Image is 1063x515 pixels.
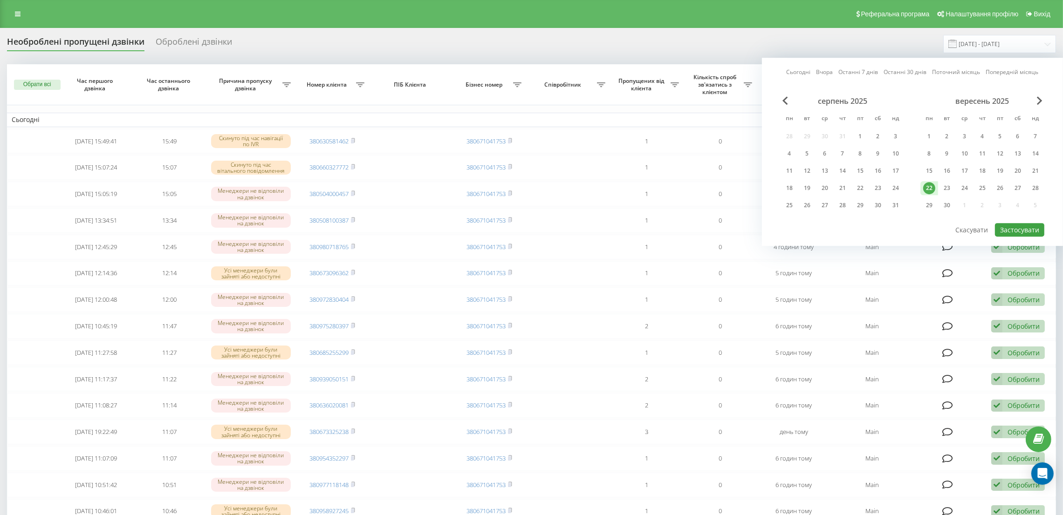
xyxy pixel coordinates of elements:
[211,346,291,359] div: Усі менеджери були зайняті або недоступні
[615,77,671,92] span: Пропущених від клієнта
[816,147,834,161] div: ср 6 серп 2025 р.
[974,164,991,178] div: чт 18 вер 2025 р.
[830,287,914,312] td: Main
[854,130,866,142] div: 1
[839,68,878,77] a: Останні 7 днів
[133,446,206,471] td: 11:07
[466,481,506,489] a: 380671041753
[869,181,887,195] div: сб 23 серп 2025 р.
[466,427,506,436] a: 380671041753
[1012,130,1024,142] div: 6
[956,181,974,195] div: ср 24 вер 2025 р.
[757,420,830,444] td: день тому
[959,130,971,142] div: 3
[133,420,206,444] td: 11:07
[938,164,956,178] div: вт 16 вер 2025 р.
[309,137,349,145] a: 380630581462
[466,216,506,224] a: 380671041753
[1008,243,1040,251] div: Обробити
[837,165,849,177] div: 14
[872,165,884,177] div: 16
[941,165,953,177] div: 16
[610,235,684,259] td: 1
[211,240,291,254] div: Менеджери не відповіли на дзвінок
[211,266,291,280] div: Усі менеджери були зайняті або недоступні
[458,81,514,88] span: Бізнес номер
[60,446,133,471] td: [DATE] 11:07:09
[1009,181,1027,195] div: сб 27 вер 2025 р.
[309,427,349,436] a: 380673325238
[309,481,349,489] a: 380977118148
[819,165,831,177] div: 13
[958,112,972,126] abbr: середа
[531,81,597,88] span: Співробітник
[1008,401,1040,410] div: Обробити
[887,147,905,161] div: нд 10 серп 2025 р.
[976,165,988,177] div: 18
[757,182,830,206] td: 2 години тому
[610,287,684,312] td: 1
[211,134,291,148] div: Скинуто під час навігації по IVR
[1008,322,1040,331] div: Обробити
[851,129,869,143] div: пт 1 серп 2025 р.
[994,182,1006,194] div: 26
[938,198,956,212] div: вт 30 вер 2025 р.
[869,147,887,161] div: сб 9 серп 2025 р.
[941,199,953,211] div: 30
[854,182,866,194] div: 22
[920,181,938,195] div: пн 22 вер 2025 р.
[819,199,831,211] div: 27
[684,235,757,259] td: 0
[923,130,935,142] div: 1
[991,129,1009,143] div: пт 5 вер 2025 р.
[309,190,349,198] a: 380504000457
[466,163,506,171] a: 380671041753
[466,322,506,330] a: 380671041753
[377,81,445,88] span: ПІБ Клієнта
[976,148,988,160] div: 11
[933,68,981,77] a: Поточний місяць
[923,199,935,211] div: 29
[1027,181,1044,195] div: нд 28 вер 2025 р.
[959,182,971,194] div: 24
[309,348,349,357] a: 380685255299
[853,112,867,126] abbr: п’ятниця
[684,155,757,180] td: 0
[994,165,1006,177] div: 19
[920,96,1044,106] div: вересень 2025
[816,68,833,77] a: Вчора
[133,235,206,259] td: 12:45
[861,10,930,18] span: Реферальна програма
[986,68,1039,77] a: Попередній місяць
[781,96,905,106] div: серпень 2025
[1008,269,1040,278] div: Обробити
[798,147,816,161] div: вт 5 серп 2025 р.
[757,314,830,339] td: 6 годин тому
[830,340,914,365] td: Main
[938,147,956,161] div: вт 9 вер 2025 р.
[684,208,757,233] td: 0
[798,198,816,212] div: вт 26 серп 2025 р.
[757,393,830,418] td: 6 годин тому
[834,181,851,195] div: чт 21 серп 2025 р.
[133,340,206,365] td: 11:27
[951,223,994,237] button: Скасувати
[1008,481,1040,489] div: Обробити
[923,148,935,160] div: 8
[1029,182,1042,194] div: 28
[211,319,291,333] div: Менеджери не відповіли на дзвінок
[133,473,206,497] td: 10:51
[938,129,956,143] div: вт 2 вер 2025 р.
[757,208,830,233] td: 3 години тому
[141,77,199,92] span: Час останнього дзвінка
[851,164,869,178] div: пт 15 серп 2025 р.
[1027,129,1044,143] div: нд 7 вер 2025 р.
[801,148,813,160] div: 5
[684,367,757,392] td: 0
[890,165,902,177] div: 17
[466,137,506,145] a: 380671041753
[941,148,953,160] div: 9
[60,235,133,259] td: [DATE] 12:45:29
[787,68,811,77] a: Сьогодні
[920,164,938,178] div: пн 15 вер 2025 р.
